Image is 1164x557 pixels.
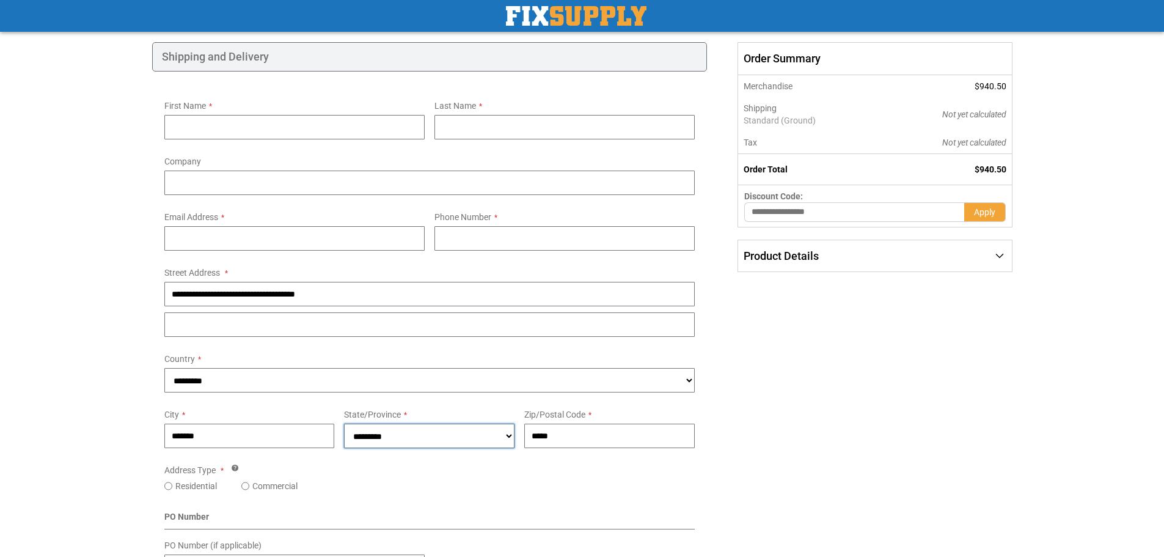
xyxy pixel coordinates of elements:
span: Not yet calculated [942,138,1006,147]
strong: Order Total [744,164,788,174]
span: Company [164,157,201,166]
span: Discount Code: [744,191,803,201]
span: Product Details [744,249,819,262]
span: Last Name [434,101,476,111]
label: Commercial [252,480,298,492]
span: Phone Number [434,212,491,222]
th: Merchandise [738,75,882,97]
span: $940.50 [975,164,1006,174]
span: Address Type [164,465,216,475]
span: Email Address [164,212,218,222]
a: store logo [506,6,646,26]
label: Residential [175,480,217,492]
span: Apply [974,207,995,217]
span: $940.50 [975,81,1006,91]
span: State/Province [344,410,401,419]
span: Standard (Ground) [744,114,876,127]
span: Not yet calculated [942,109,1006,119]
span: Street Address [164,268,220,278]
span: First Name [164,101,206,111]
span: PO Number (if applicable) [164,540,262,550]
div: Shipping and Delivery [152,42,708,72]
span: Zip/Postal Code [524,410,585,419]
span: Country [164,354,195,364]
img: Fix Industrial Supply [506,6,646,26]
th: Tax [738,131,882,154]
button: Apply [964,202,1006,222]
span: Shipping [744,103,777,113]
span: City [164,410,179,419]
div: PO Number [164,511,695,529]
span: Order Summary [738,42,1012,75]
